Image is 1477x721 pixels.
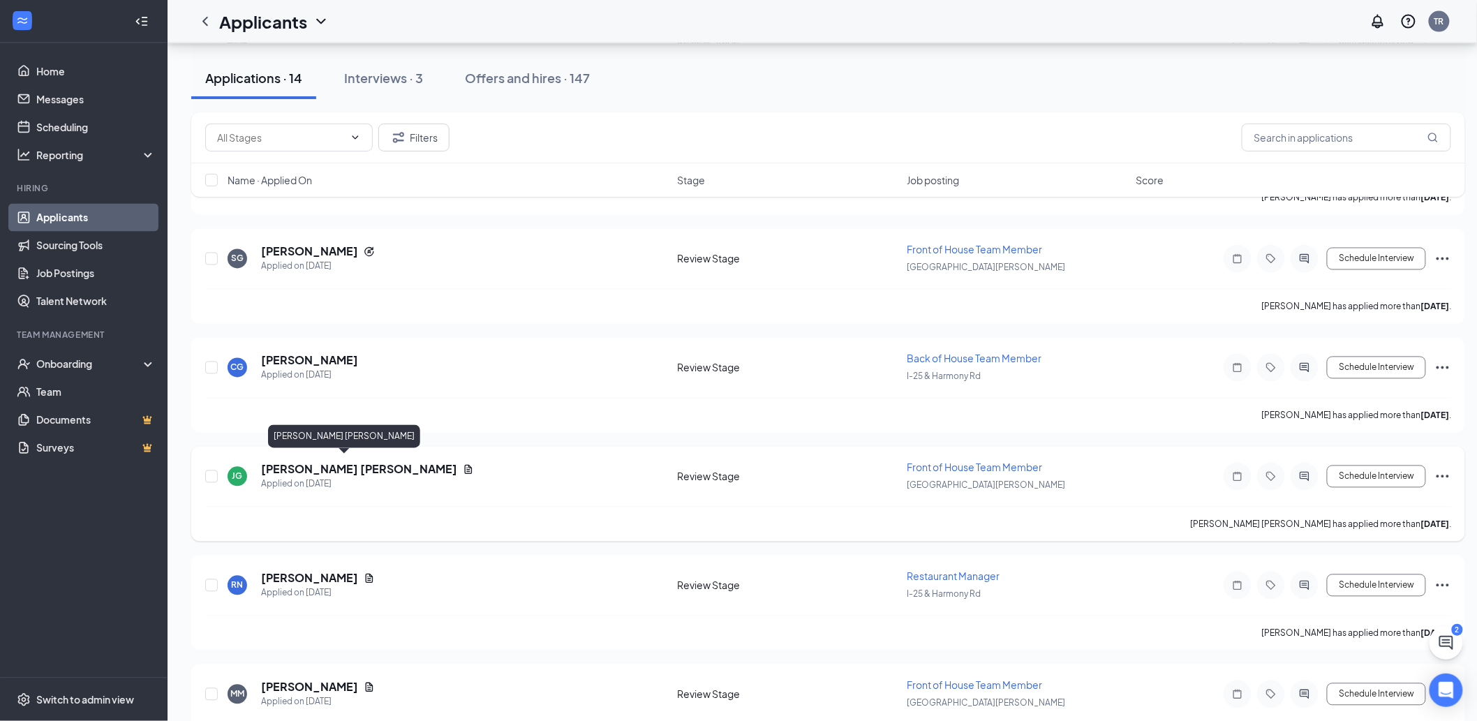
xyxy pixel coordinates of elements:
a: Home [36,57,156,85]
div: Open Intercom Messenger [1430,674,1463,707]
svg: Ellipses [1434,359,1451,376]
svg: Filter [390,129,407,146]
h5: [PERSON_NAME] [261,571,358,586]
div: Switch to admin view [36,693,134,707]
span: Stage [678,173,706,187]
div: 2 [1452,624,1463,636]
button: Filter Filters [378,124,450,151]
div: Applications · 14 [205,69,302,87]
a: Messages [36,85,156,113]
svg: Tag [1263,471,1279,482]
span: Score [1136,173,1164,187]
span: Back of House Team Member [907,352,1041,365]
svg: Tag [1263,253,1279,265]
button: Schedule Interview [1327,248,1426,270]
div: Team Management [17,329,153,341]
div: Review Stage [678,579,898,593]
span: Front of House Team Member [907,244,1042,256]
svg: Tag [1263,362,1279,373]
svg: Note [1229,253,1246,265]
b: [DATE] [1420,410,1449,421]
a: Scheduling [36,113,156,141]
svg: ChevronLeft [197,13,214,30]
svg: ChevronDown [350,132,361,143]
div: Reporting [36,148,156,162]
input: All Stages [217,130,344,145]
svg: Ellipses [1434,468,1451,485]
span: I-25 & Harmony Rd [907,371,981,382]
div: Review Stage [678,252,898,266]
svg: Document [364,682,375,693]
h1: Applicants [219,10,307,34]
div: Hiring [17,183,153,195]
div: RN [232,579,244,591]
p: [PERSON_NAME] [PERSON_NAME] has applied more than . [1190,519,1451,530]
svg: Tag [1263,580,1279,591]
svg: WorkstreamLogo [15,14,29,28]
h5: [PERSON_NAME] [261,680,358,695]
button: Schedule Interview [1327,574,1426,597]
svg: Note [1229,471,1246,482]
div: Applied on [DATE] [261,695,375,709]
div: SG [231,253,244,265]
div: Applied on [DATE] [261,477,474,491]
div: Review Stage [678,470,898,484]
h5: [PERSON_NAME] [261,353,358,369]
div: Applied on [DATE] [261,586,375,600]
span: Front of House Team Member [907,679,1042,692]
div: Applied on [DATE] [261,260,375,274]
svg: ActiveChat [1296,362,1313,373]
button: Schedule Interview [1327,466,1426,488]
span: Restaurant Manager [907,570,1000,583]
svg: Document [463,464,474,475]
a: Talent Network [36,288,156,315]
span: Name · Applied On [228,173,312,187]
div: Offers and hires · 147 [465,69,590,87]
h5: [PERSON_NAME] [261,244,358,260]
a: DocumentsCrown [36,406,156,434]
div: [PERSON_NAME] [PERSON_NAME] [268,425,420,448]
b: [DATE] [1420,302,1449,312]
div: CG [231,362,244,373]
svg: ActiveChat [1296,471,1313,482]
svg: ActiveChat [1296,689,1313,700]
svg: Settings [17,693,31,707]
svg: Note [1229,689,1246,700]
svg: Note [1229,580,1246,591]
span: Job posting [907,173,959,187]
svg: Note [1229,362,1246,373]
div: TR [1434,15,1444,27]
h5: [PERSON_NAME] [PERSON_NAME] [261,462,457,477]
p: [PERSON_NAME] has applied more than . [1261,410,1451,422]
div: JG [232,470,243,482]
div: Review Stage [678,687,898,701]
span: [GEOGRAPHIC_DATA][PERSON_NAME] [907,262,1065,273]
div: Interviews · 3 [344,69,423,87]
div: Onboarding [36,357,144,371]
div: MM [230,688,244,700]
span: [GEOGRAPHIC_DATA][PERSON_NAME] [907,698,1065,708]
p: [PERSON_NAME] has applied more than . [1261,301,1451,313]
span: I-25 & Harmony Rd [907,589,981,600]
svg: ActiveChat [1296,253,1313,265]
b: [DATE] [1420,519,1449,530]
svg: Ellipses [1434,577,1451,594]
svg: ChatActive [1438,634,1455,651]
a: SurveysCrown [36,434,156,462]
span: Front of House Team Member [907,461,1042,474]
div: Applied on [DATE] [261,369,358,382]
svg: Ellipses [1434,251,1451,267]
svg: Tag [1263,689,1279,700]
svg: Document [364,573,375,584]
svg: ChevronDown [313,13,329,30]
svg: QuestionInfo [1400,13,1417,30]
svg: Reapply [364,246,375,258]
svg: Analysis [17,148,31,162]
a: Sourcing Tools [36,232,156,260]
a: Applicants [36,204,156,232]
p: [PERSON_NAME] has applied more than . [1261,627,1451,639]
button: Schedule Interview [1327,683,1426,706]
span: [GEOGRAPHIC_DATA][PERSON_NAME] [907,480,1065,491]
svg: Notifications [1370,13,1386,30]
svg: UserCheck [17,357,31,371]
